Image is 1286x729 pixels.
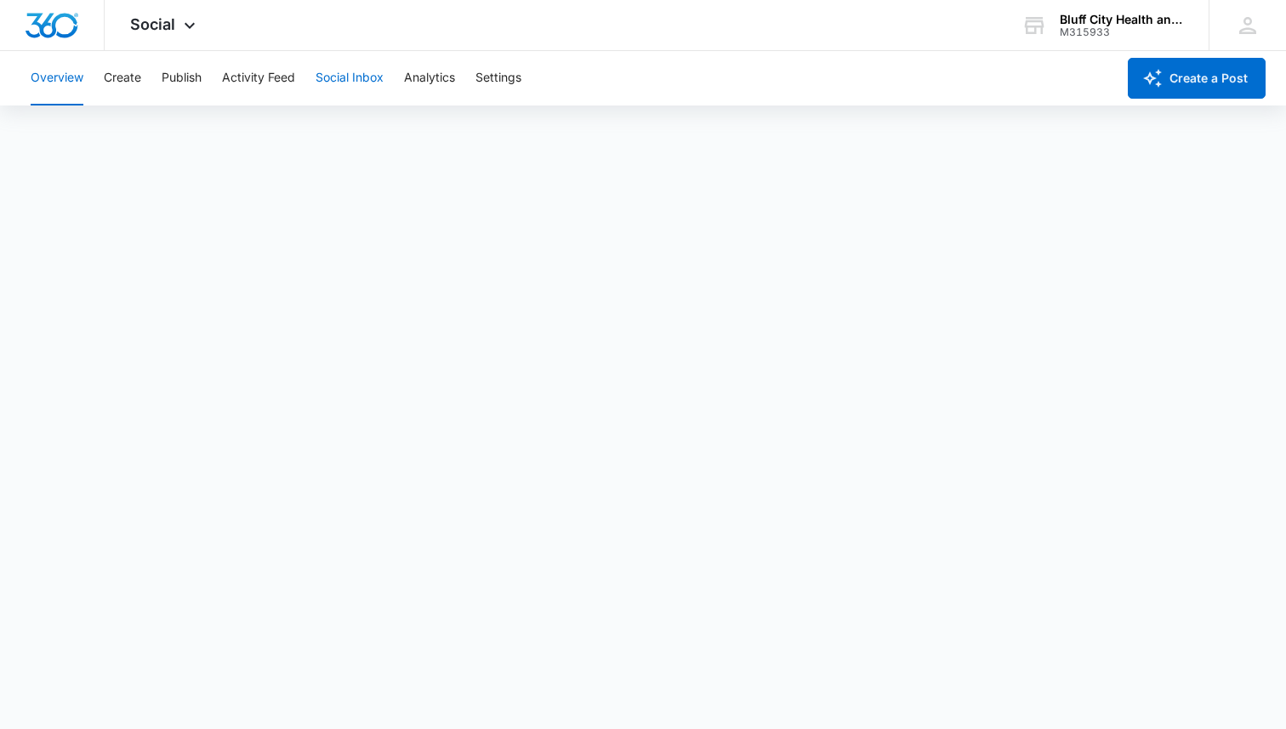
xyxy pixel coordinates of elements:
button: Create [104,51,141,105]
button: Settings [475,51,521,105]
button: Publish [162,51,202,105]
button: Activity Feed [222,51,295,105]
div: account id [1060,26,1184,38]
button: Social Inbox [316,51,384,105]
button: Analytics [404,51,455,105]
span: Social [130,15,175,33]
button: Overview [31,51,83,105]
div: account name [1060,13,1184,26]
button: Create a Post [1128,58,1266,99]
